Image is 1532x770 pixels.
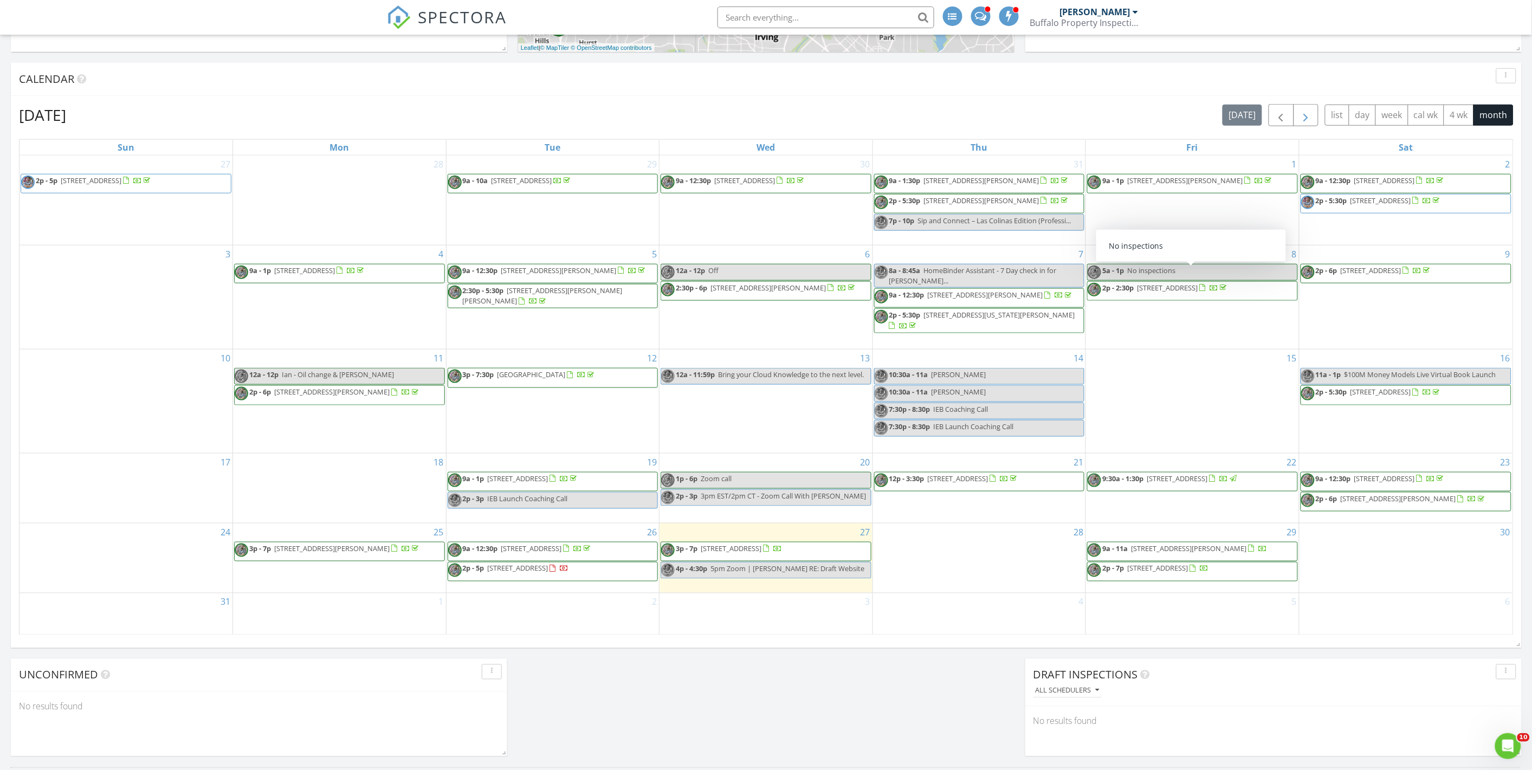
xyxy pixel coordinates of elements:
[1076,245,1085,263] a: Go to August 7, 2025
[387,5,411,29] img: The Best Home Inspection Software - Spectora
[1301,176,1315,189] img: ian_bpi_profile.jpg
[645,350,659,367] a: Go to August 12, 2025
[710,564,864,573] span: 5pm Zoom | [PERSON_NAME] RE: Draft Website
[1354,176,1415,185] span: [STREET_ADDRESS]
[437,593,446,611] a: Go to September 1, 2025
[463,286,504,295] span: 2:30p - 5:30p
[1131,543,1246,553] span: [STREET_ADDRESS][PERSON_NAME]
[497,370,566,379] span: [GEOGRAPHIC_DATA]
[645,523,659,541] a: Go to August 26, 2025
[235,387,248,400] img: ian_bpi_profile.jpg
[249,370,279,379] span: 12a - 12p
[20,593,233,635] td: Go to August 31, 2025
[1341,494,1456,503] span: [STREET_ADDRESS][PERSON_NAME]
[924,196,1039,205] span: [STREET_ADDRESS][PERSON_NAME]
[463,286,623,306] span: [STREET_ADDRESS][PERSON_NAME][PERSON_NAME]
[446,156,660,245] td: Go to July 29, 2025
[1086,453,1300,523] td: Go to August 22, 2025
[1147,474,1207,483] span: [STREET_ADDRESS]
[1316,387,1442,397] a: 2p - 5:30p [STREET_ADDRESS]
[1088,543,1101,557] img: ian_bpi_profile.jpg
[501,266,617,275] span: [STREET_ADDRESS][PERSON_NAME]
[701,474,732,483] span: Zoom call
[20,523,233,593] td: Go to August 24, 2025
[660,453,873,523] td: Go to August 20, 2025
[1088,176,1101,189] img: ian_bpi_profile.jpg
[717,7,934,28] input: Search everything...
[932,370,986,379] span: [PERSON_NAME]
[889,216,915,225] span: 7p - 10p
[233,350,447,454] td: Go to August 11, 2025
[701,543,761,553] span: [STREET_ADDRESS]
[446,453,660,523] td: Go to August 19, 2025
[889,176,1070,185] a: 9a - 1:30p [STREET_ADDRESS][PERSON_NAME]
[872,156,1086,245] td: Go to July 31, 2025
[934,404,988,414] span: IEB Coaching Call
[1397,140,1415,155] a: Saturday
[1127,564,1188,573] span: [STREET_ADDRESS]
[1030,17,1139,28] div: Buffalo Property Inspections
[1498,454,1512,471] a: Go to August 23, 2025
[1301,492,1511,512] a: 2p - 6p [STREET_ADDRESS][PERSON_NAME]
[661,176,675,189] img: ian_bpi_profile.jpg
[492,176,552,185] span: [STREET_ADDRESS]
[463,564,484,573] span: 2p - 5p
[1102,176,1124,185] span: 9a - 1p
[1087,281,1298,301] a: 2p - 2:30p [STREET_ADDRESS]
[448,266,462,279] img: ian_bpi_profile.jpg
[1473,105,1514,126] button: month
[115,140,137,155] a: Sunday
[432,454,446,471] a: Go to August 18, 2025
[1086,350,1300,454] td: Go to August 15, 2025
[36,176,57,185] span: 2p - 5p
[661,281,871,301] a: 2:30p - 6p [STREET_ADDRESS][PERSON_NAME]
[249,543,271,553] span: 3p - 7p
[918,216,1071,225] span: Sip and Connect – Las Colinas Edition (Professi...
[448,494,462,507] img: bpi_profile.png
[710,283,826,293] span: [STREET_ADDRESS][PERSON_NAME]
[21,176,35,189] img: bpi_profile.png
[875,196,888,209] img: ian_bpi_profile.jpg
[1498,350,1512,367] a: Go to August 16, 2025
[448,542,658,561] a: 9a - 12:30p [STREET_ADDRESS]
[889,404,930,414] span: 7:30p - 8:30p
[1301,194,1511,213] a: 2p - 5:30p [STREET_ADDRESS]
[875,422,888,435] img: bpi_profile.png
[889,266,921,275] span: 8a - 8:45a
[1071,156,1085,173] a: Go to July 31, 2025
[1088,283,1101,296] img: ian_bpi_profile.jpg
[650,245,659,263] a: Go to August 5, 2025
[463,370,597,379] a: 3p - 7:30p [GEOGRAPHIC_DATA]
[924,310,1075,320] span: [STREET_ADDRESS][US_STATE][PERSON_NAME]
[233,156,447,245] td: Go to July 28, 2025
[274,543,390,553] span: [STREET_ADDRESS][PERSON_NAME]
[676,474,697,483] span: 1p - 6p
[889,387,928,397] span: 10:30a - 11a
[1350,387,1411,397] span: [STREET_ADDRESS]
[274,387,390,397] span: [STREET_ADDRESS][PERSON_NAME]
[20,156,233,245] td: Go to July 27, 2025
[645,454,659,471] a: Go to August 19, 2025
[1102,564,1124,573] span: 2p - 7p
[875,474,888,487] img: ian_bpi_profile.jpg
[1071,523,1085,541] a: Go to August 28, 2025
[676,283,707,293] span: 2:30p - 6p
[934,422,1014,431] span: IEB Launch Coaching Call
[1088,564,1101,577] img: ian_bpi_profile.jpg
[1316,494,1337,503] span: 2p - 6p
[463,474,579,483] a: 9a - 1p [STREET_ADDRESS]
[61,176,121,185] span: [STREET_ADDRESS]
[463,564,569,573] a: 2p - 5p [STREET_ADDRESS]
[20,245,233,350] td: Go to August 3, 2025
[1316,387,1347,397] span: 2p - 5:30p
[1316,474,1446,483] a: 9a - 12:30p [STREET_ADDRESS]
[235,266,248,279] img: ian_bpi_profile.jpg
[21,174,231,193] a: 2p - 5p [STREET_ADDRESS]
[1269,104,1294,126] button: Previous month
[932,387,986,397] span: [PERSON_NAME]
[889,290,925,300] span: 9a - 12:30p
[714,176,775,185] span: [STREET_ADDRESS]
[1102,176,1274,185] a: 9a - 1p [STREET_ADDRESS][PERSON_NAME]
[661,174,871,193] a: 9a - 12:30p [STREET_ADDRESS]
[1102,266,1124,275] span: 5a - 1p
